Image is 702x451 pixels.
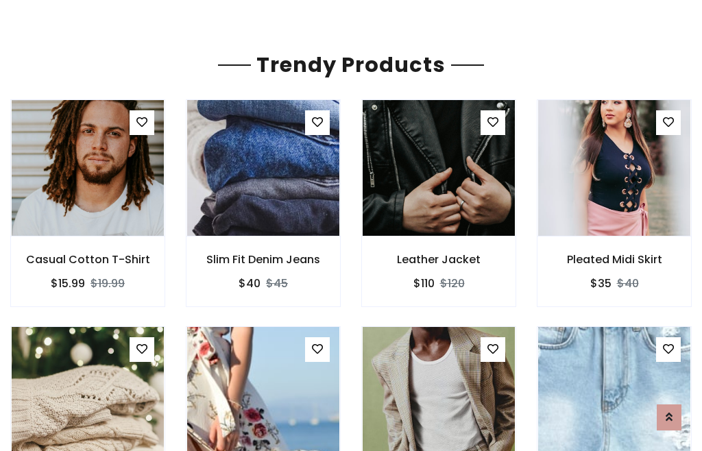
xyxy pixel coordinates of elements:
h6: $110 [413,277,435,290]
del: $45 [266,276,288,291]
del: $19.99 [90,276,125,291]
h6: Pleated Midi Skirt [537,253,691,266]
h6: Casual Cotton T-Shirt [11,253,165,266]
del: $40 [617,276,639,291]
h6: $15.99 [51,277,85,290]
del: $120 [440,276,465,291]
h6: $35 [590,277,612,290]
span: Trendy Products [251,50,451,80]
h6: $40 [239,277,261,290]
h6: Slim Fit Denim Jeans [186,253,340,266]
h6: Leather Jacket [362,253,516,266]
